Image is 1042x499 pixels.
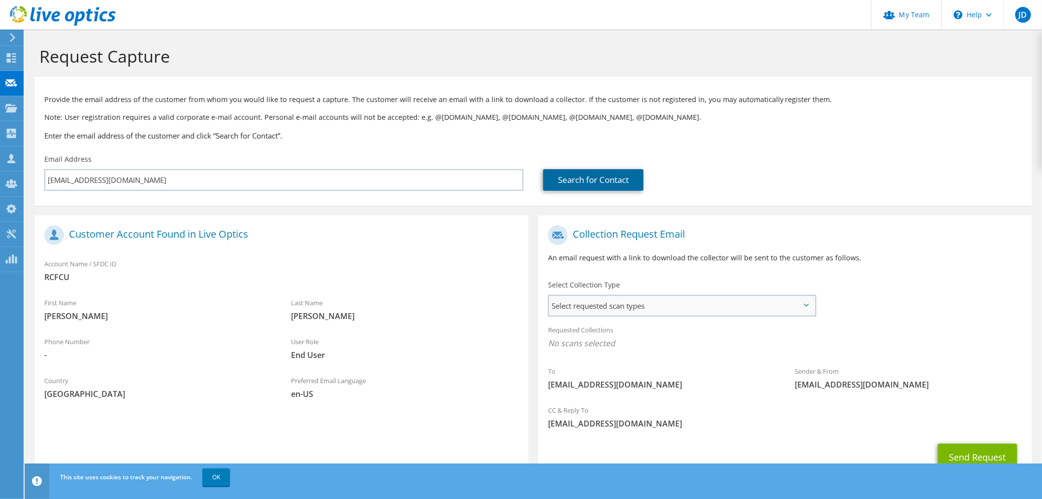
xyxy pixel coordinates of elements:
[548,338,1022,349] span: No scans selected
[44,130,1022,141] h3: Enter the email address of the customer and click “Search for Contact”.
[34,331,281,365] div: Phone Number
[538,361,785,395] div: To
[785,361,1032,395] div: Sender & From
[1015,7,1031,23] span: JD
[281,370,528,404] div: Preferred Email Language
[548,252,1022,263] p: An email request with a link to download the collector will be sent to the customer as follows.
[548,280,620,290] label: Select Collection Type
[538,400,1032,434] div: CC & Reply To
[44,389,271,399] span: [GEOGRAPHIC_DATA]
[938,444,1017,470] button: Send Request
[548,418,1022,429] span: [EMAIL_ADDRESS][DOMAIN_NAME]
[44,154,92,164] label: Email Address
[954,10,963,19] svg: \n
[34,370,281,404] div: Country
[44,272,519,283] span: RCFCU
[543,169,644,191] a: Search for Contact
[291,389,518,399] span: en-US
[44,94,1022,105] p: Provide the email address of the customer from whom you would like to request a capture. The cust...
[39,46,1022,67] h1: Request Capture
[291,311,518,321] span: [PERSON_NAME]
[291,350,518,360] span: End User
[44,311,271,321] span: [PERSON_NAME]
[548,379,775,390] span: [EMAIL_ADDRESS][DOMAIN_NAME]
[281,292,528,326] div: Last Name
[549,296,815,316] span: Select requested scan types
[795,379,1022,390] span: [EMAIL_ADDRESS][DOMAIN_NAME]
[44,350,271,360] span: -
[34,292,281,326] div: First Name
[538,320,1032,356] div: Requested Collections
[60,473,192,481] span: This site uses cookies to track your navigation.
[44,225,514,245] h1: Customer Account Found in Live Optics
[34,253,528,287] div: Account Name / SFDC ID
[281,331,528,365] div: User Role
[202,468,230,486] a: OK
[548,225,1017,245] h1: Collection Request Email
[44,112,1022,123] p: Note: User registration requires a valid corporate e-mail account. Personal e-mail accounts will ...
